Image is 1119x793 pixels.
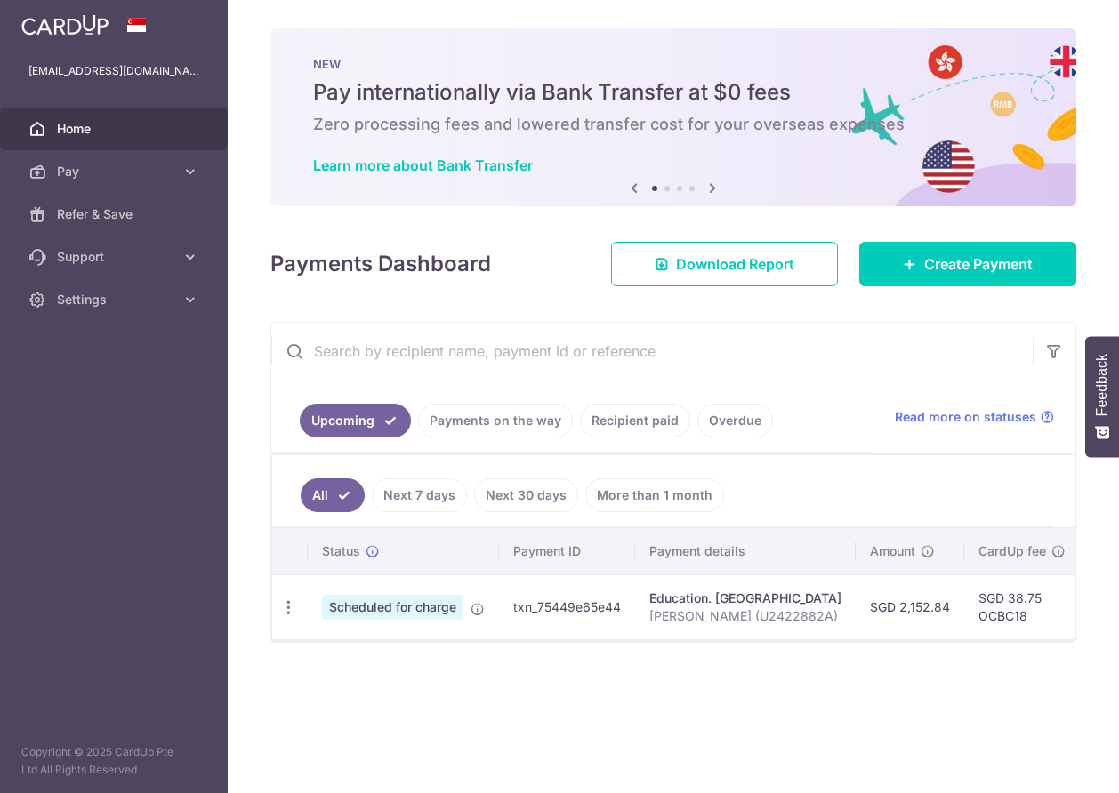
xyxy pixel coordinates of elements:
[870,542,915,560] span: Amount
[313,114,1034,135] h6: Zero processing fees and lowered transfer cost for your overseas expenses
[57,291,174,308] span: Settings
[57,120,174,138] span: Home
[585,478,724,512] a: More than 1 month
[924,253,1033,275] span: Create Payment
[300,404,411,437] a: Upcoming
[271,323,1033,380] input: Search by recipient name, payment id or reference
[57,205,174,223] span: Refer & Save
[313,78,1034,107] h5: Pay internationally via Bank Transfer at $0 fees
[301,478,365,512] a: All
[313,156,533,174] a: Learn more about Bank Transfer
[270,248,491,280] h4: Payments Dashboard
[635,528,856,574] th: Payment details
[28,62,199,80] p: [EMAIL_ADDRESS][DOMAIN_NAME]
[895,408,1036,426] span: Read more on statuses
[499,574,635,639] td: txn_75449e65e44
[611,242,838,286] a: Download Report
[418,404,573,437] a: Payments on the way
[978,542,1046,560] span: CardUp fee
[649,589,841,607] div: Education. [GEOGRAPHIC_DATA]
[499,528,635,574] th: Payment ID
[697,404,773,437] a: Overdue
[895,408,1054,426] a: Read more on statuses
[57,248,174,266] span: Support
[856,574,964,639] td: SGD 2,152.84
[270,28,1076,206] img: Bank transfer banner
[313,57,1034,71] p: NEW
[21,14,109,36] img: CardUp
[580,404,690,437] a: Recipient paid
[322,595,463,620] span: Scheduled for charge
[1085,336,1119,457] button: Feedback - Show survey
[964,574,1080,639] td: SGD 38.75 OCBC18
[474,478,578,512] a: Next 30 days
[57,163,174,180] span: Pay
[649,607,841,625] p: [PERSON_NAME] (U2422882A)
[322,542,360,560] span: Status
[676,253,794,275] span: Download Report
[1094,354,1110,416] span: Feedback
[372,478,467,512] a: Next 7 days
[859,242,1076,286] a: Create Payment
